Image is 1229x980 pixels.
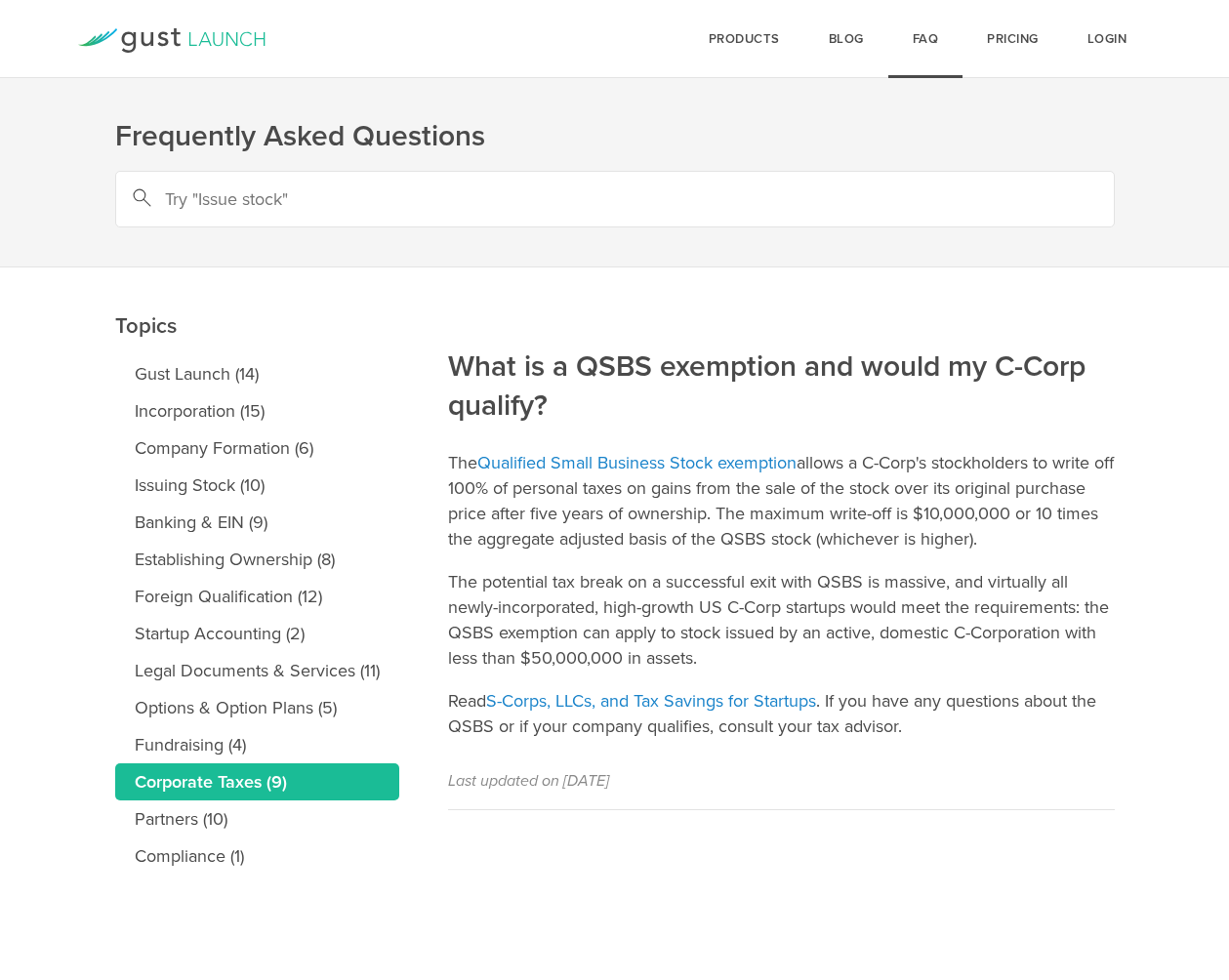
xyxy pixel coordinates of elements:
[115,467,399,504] a: Issuing Stock (10)
[448,569,1115,671] p: The potential tax break on a successful exit with QSBS is massive, and virtually all newly-incorp...
[448,768,1115,794] p: Last updated on [DATE]
[448,216,1115,426] h2: What is a QSBS exemption and would my C-Corp qualify?
[115,175,399,346] h2: Topics
[115,429,399,467] a: Company Formation (6)
[448,450,1115,551] p: The allows a C-Corp's stockholders to write off 100% of personal taxes on gains from the sale of ...
[115,652,399,689] a: Legal Documents & Services (11)
[115,578,399,615] a: Foreign Qualification (12)
[115,541,399,578] a: Establishing Ownership (8)
[115,504,399,541] a: Banking & EIN (9)
[115,726,399,763] a: Fundraising (4)
[115,689,399,726] a: Options & Option Plans (5)
[115,615,399,652] a: Startup Accounting (2)
[448,688,1115,739] p: Read . If you have any questions about the QSBS or if your company qualifies, consult your tax ad...
[477,452,797,473] a: Qualified Small Business Stock exemption
[115,171,1115,227] input: Try "Issue stock"
[115,392,399,429] a: Incorporation (15)
[115,800,399,837] a: Partners (10)
[486,690,816,712] a: S-Corps, LLCs, and Tax Savings for Startups
[115,355,399,392] a: Gust Launch (14)
[115,837,399,875] a: Compliance (1)
[115,763,399,800] a: Corporate Taxes (9)
[115,117,1115,156] h1: Frequently Asked Questions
